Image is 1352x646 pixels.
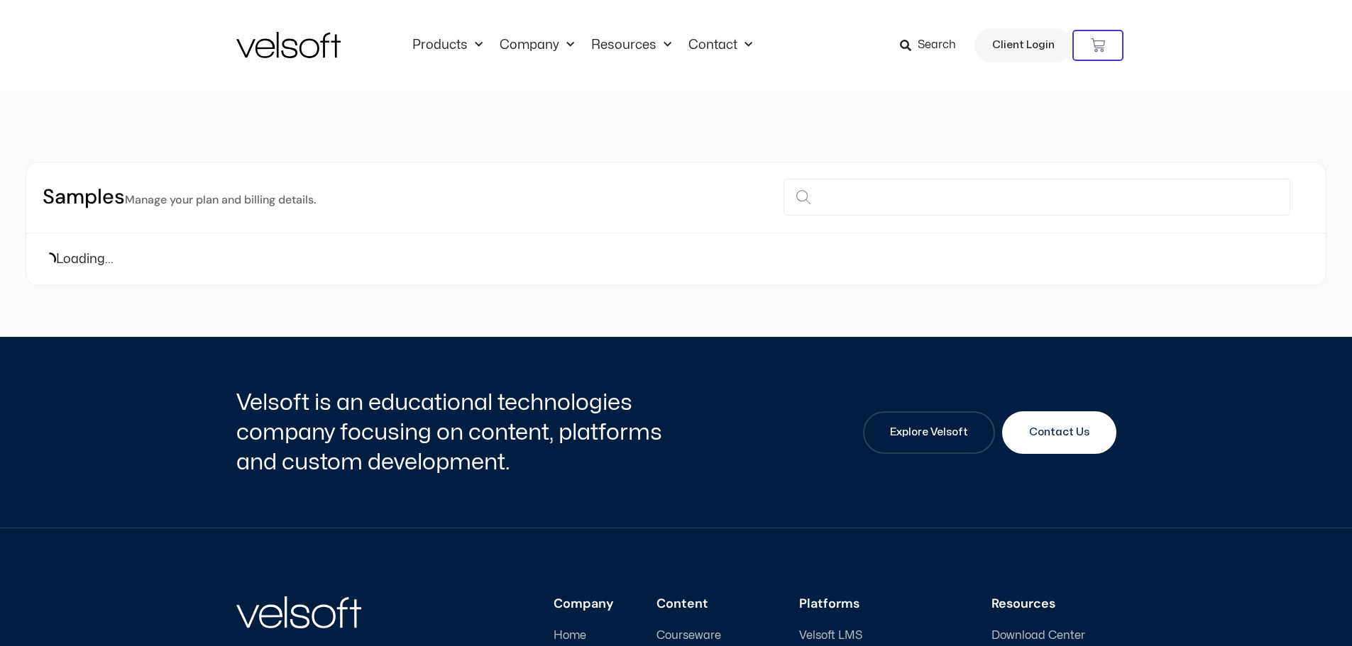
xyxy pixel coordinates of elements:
[863,411,995,454] a: Explore Velsoft
[43,184,316,211] h2: Samples
[236,388,673,477] h2: Velsoft is an educational technologies company focusing on content, platforms and custom developm...
[799,629,949,642] a: Velsoft LMS
[125,192,316,207] small: Manage your plan and billing details.
[404,38,761,53] nav: Menu
[554,629,586,642] span: Home
[656,596,757,612] h3: Content
[236,32,341,58] img: Velsoft Training Materials
[1002,411,1116,454] a: Contact Us
[554,629,614,642] a: Home
[56,250,114,269] span: Loading...
[991,629,1116,642] a: Download Center
[554,596,614,612] h3: Company
[583,38,680,53] a: ResourcesMenu Toggle
[680,38,761,53] a: ContactMenu Toggle
[974,28,1072,62] a: Client Login
[900,33,966,57] a: Search
[1029,424,1089,441] span: Contact Us
[404,38,491,53] a: ProductsMenu Toggle
[890,424,968,441] span: Explore Velsoft
[918,36,956,55] span: Search
[799,596,949,612] h3: Platforms
[491,38,583,53] a: CompanyMenu Toggle
[656,629,721,642] span: Courseware
[991,596,1116,612] h3: Resources
[799,629,862,642] span: Velsoft LMS
[656,629,757,642] a: Courseware
[992,36,1055,55] span: Client Login
[991,629,1085,642] span: Download Center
